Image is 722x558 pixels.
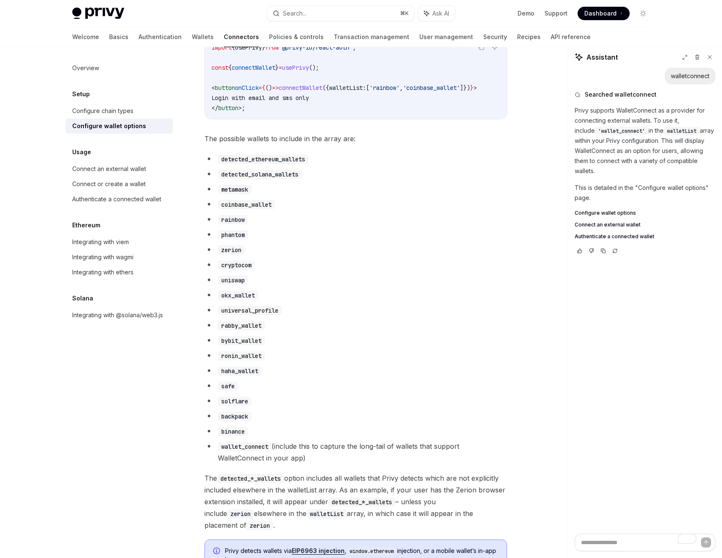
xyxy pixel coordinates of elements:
span: ]}) [460,84,470,92]
button: Send message [701,537,711,547]
a: Connectors [224,27,259,47]
button: Search...⌘K [267,6,414,21]
span: button [218,104,238,112]
span: Connect an external wallet [575,221,641,228]
span: Login with email and sms only [212,94,309,102]
button: Ask AI [489,42,500,53]
a: Recipes [517,27,541,47]
h5: Setup [72,89,90,99]
span: '@privy-io/react-auth' [279,44,353,51]
span: > [473,84,477,92]
span: walletList [667,128,696,134]
code: phantom [218,230,248,240]
span: The possible wallets to include in the array are: [204,133,507,145]
code: solflare [218,397,251,406]
div: walletconnect [671,72,709,80]
div: Configure chain types [72,106,133,116]
a: Authentication [139,27,182,47]
span: Assistant [586,52,618,62]
a: Transaction management [334,27,409,47]
li: (include this to capture the long-tail of wallets that support WalletConnect in your app) [204,440,507,464]
div: Connect or create a wallet [72,179,146,189]
code: ronin_wallet [218,351,265,361]
span: The option includes all wallets that Privy detects which are not explicitly included elsewhere in... [204,472,507,531]
div: Authenticate a connected wallet [72,194,161,204]
span: walletList: [329,84,366,92]
p: Privy supports WalletConnect as a provider for connecting external wallets. To use it, include in... [575,105,715,176]
span: 'rainbow' [369,84,400,92]
a: Configure wallet options [65,118,173,134]
div: Search... [283,8,306,18]
span: Configure wallet options [575,210,636,216]
span: = [279,64,282,71]
code: wallet_connect [218,442,272,451]
div: Integrating with viem [72,237,129,247]
a: Connect an external wallet [65,161,173,176]
span: < [212,84,215,92]
a: Support [544,9,568,18]
code: coinbase_wallet [218,200,275,209]
a: Overview [65,61,173,76]
a: Welcome [72,27,99,47]
button: Toggle dark mode [636,7,650,20]
code: haha_wallet [218,366,262,376]
div: Overview [72,63,99,73]
code: rabby_wallet [218,321,265,330]
button: Copy the contents from the code block [476,42,487,53]
span: } [275,64,279,71]
button: Searched walletconnect [575,90,715,99]
a: Integrating with ethers [65,265,173,280]
span: connectWallet [232,64,275,71]
a: Configure wallet options [575,210,715,216]
span: { [232,44,235,51]
span: = [259,84,262,92]
span: { [262,84,265,92]
div: Integrating with wagmi [72,252,133,262]
span: , [400,84,403,92]
div: Connect an external wallet [72,164,146,174]
span: } [470,84,473,92]
code: okx_wallet [218,291,258,300]
textarea: To enrich screen reader interactions, please activate Accessibility in Grammarly extension settings [575,534,715,551]
h5: Solana [72,293,93,303]
a: Security [483,27,507,47]
span: ; [353,44,356,51]
span: ; [242,104,245,112]
a: Demo [518,9,534,18]
span: > [238,104,242,112]
span: 'coinbase_wallet' [403,84,460,92]
a: Configure chain types [65,103,173,118]
span: } [262,44,265,51]
span: </ [212,104,218,112]
span: onClick [235,84,259,92]
code: detected_ethereum_wallets [218,155,309,164]
code: detected_*_wallets [217,474,284,483]
button: Ask AI [418,6,455,21]
code: walletList [306,509,347,519]
code: zerion [227,509,254,519]
div: Integrating with ethers [72,267,133,277]
a: Integrating with viem [65,234,173,250]
span: Ask AI [432,9,449,18]
code: bybit_wallet [218,336,265,345]
img: light logo [72,8,124,19]
a: User management [419,27,473,47]
span: ⌘ K [400,10,409,17]
span: connectWallet [279,84,322,92]
a: EIP6963 injection [292,547,345,555]
a: API reference [551,27,591,47]
code: universal_profile [218,306,282,315]
div: Configure wallet options [72,121,146,131]
a: Authenticate a connected wallet [575,233,715,240]
code: safe [218,382,238,391]
a: Connect or create a wallet [65,176,173,192]
span: { [228,64,232,71]
code: backpack [218,412,251,421]
a: Integrating with wagmi [65,250,173,265]
span: Searched walletconnect [585,90,657,99]
code: rainbow [218,215,248,224]
code: binance [218,427,248,436]
code: detected_solana_wallets [218,170,302,179]
div: Integrating with @solana/web3.js [72,310,163,320]
span: (); [309,64,319,71]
